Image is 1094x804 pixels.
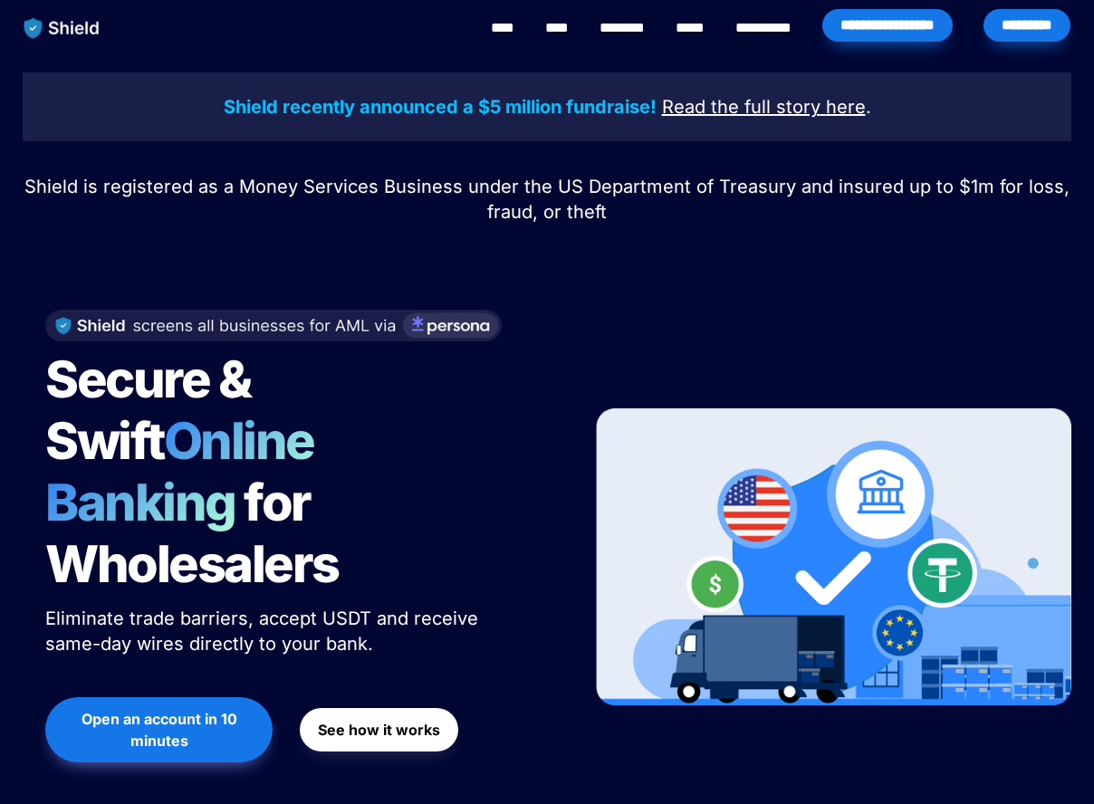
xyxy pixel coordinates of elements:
[45,697,273,762] button: Open an account in 10 minutes
[826,99,866,117] a: here
[45,410,332,533] span: Online Banking
[224,96,657,118] strong: Shield recently announced a $5 million fundraise!
[45,349,259,472] span: Secure & Swift
[300,708,458,751] button: See how it works
[318,721,440,739] strong: See how it works
[45,472,339,595] span: for Wholesalers
[662,96,820,118] u: Read the full story
[45,688,273,771] a: Open an account in 10 minutes
[866,96,871,118] span: .
[826,96,866,118] u: here
[45,608,484,655] span: Eliminate trade barriers, accept USDT and receive same-day wires directly to your bank.
[82,710,241,750] strong: Open an account in 10 minutes
[662,99,820,117] a: Read the full story
[300,699,458,761] a: See how it works
[15,9,109,47] img: website logo
[24,176,1075,223] span: Shield is registered as a Money Services Business under the US Department of Treasury and insured...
